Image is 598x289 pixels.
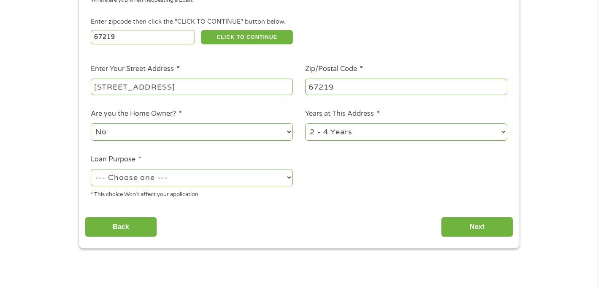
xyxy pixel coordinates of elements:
[305,109,380,118] label: Years at This Address
[91,30,195,44] input: Enter Zipcode (e.g 01510)
[91,188,293,199] div: * This choice Won’t affect your application
[85,217,157,237] input: Back
[91,155,141,164] label: Loan Purpose
[91,65,180,74] label: Enter Your Street Address
[201,30,293,44] button: CLICK TO CONTINUE
[91,79,293,95] input: 1 Main Street
[441,217,513,237] input: Next
[91,109,182,118] label: Are you the Home Owner?
[91,17,507,27] div: Enter zipcode then click the "CLICK TO CONTINUE" button below.
[305,65,363,74] label: Zip/Postal Code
